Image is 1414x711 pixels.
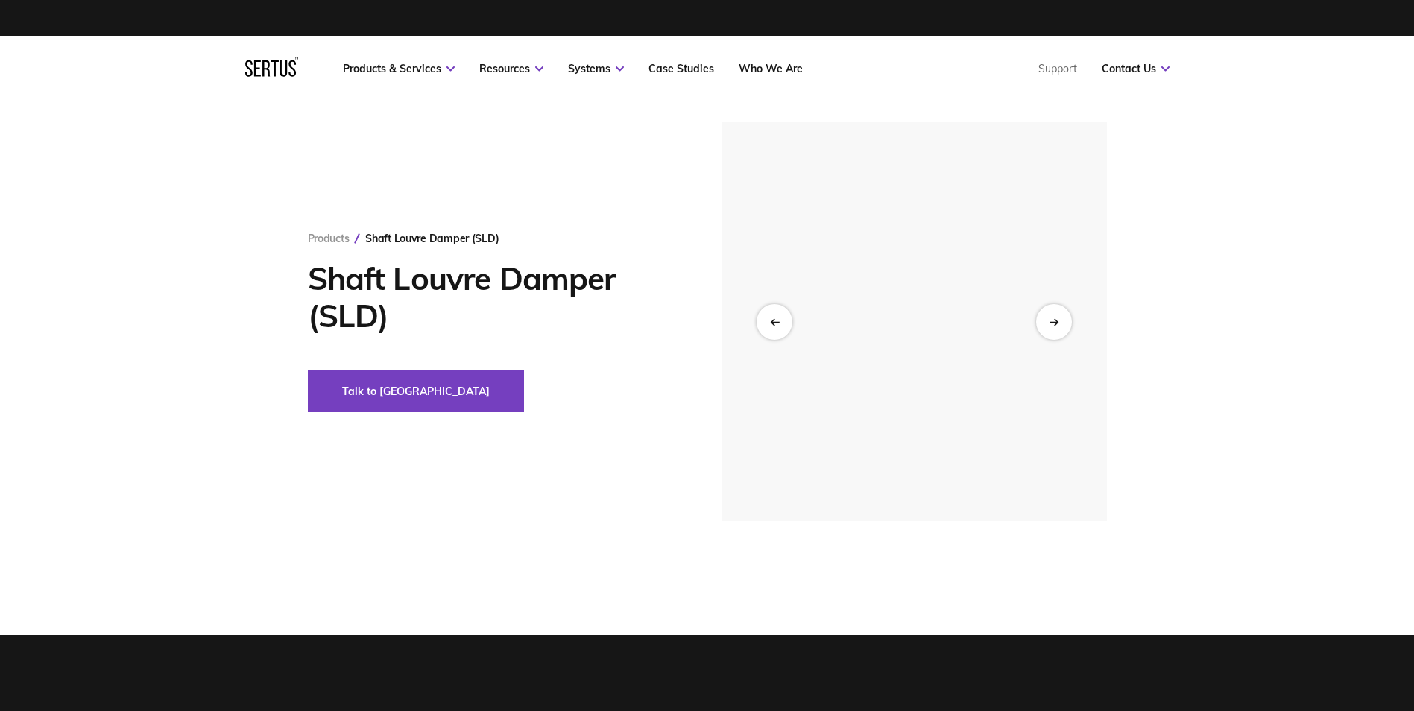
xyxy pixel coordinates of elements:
button: Talk to [GEOGRAPHIC_DATA] [308,370,524,412]
a: Products & Services [343,62,455,75]
a: Case Studies [648,62,714,75]
a: Products [308,232,350,245]
a: Who We Are [739,62,803,75]
a: Contact Us [1102,62,1170,75]
h1: Shaft Louvre Damper (SLD) [308,260,677,335]
a: Systems [568,62,624,75]
a: Support [1038,62,1077,75]
a: Resources [479,62,543,75]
